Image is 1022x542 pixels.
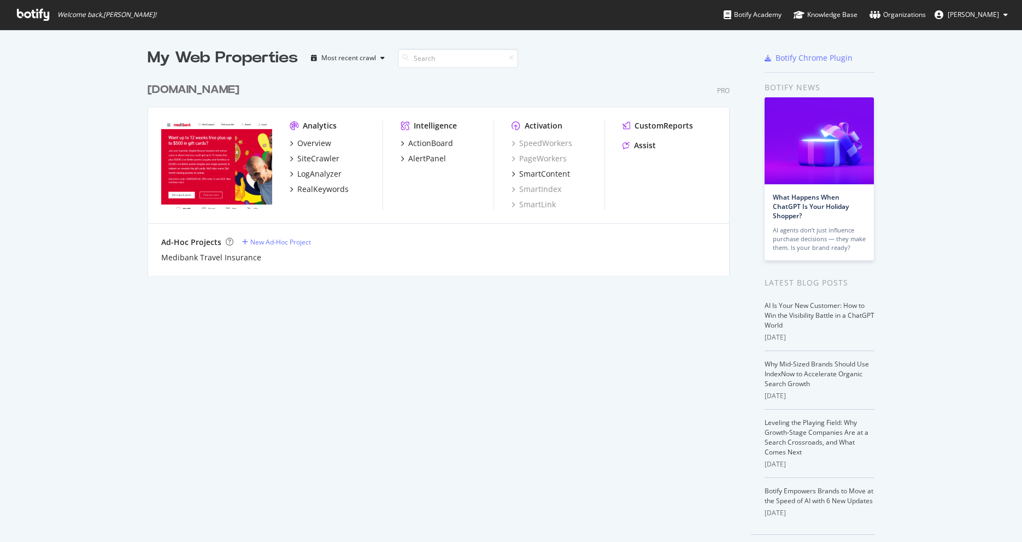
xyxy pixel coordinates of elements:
div: AI agents don’t just influence purchase decisions — they make them. Is your brand ready? [773,226,866,252]
a: SmartIndex [512,184,561,195]
div: Activation [525,120,562,131]
div: Overview [297,138,331,149]
a: [DOMAIN_NAME] [148,82,244,98]
div: Knowledge Base [794,9,857,20]
div: New Ad-Hoc Project [250,237,311,247]
a: CustomReports [622,120,693,131]
a: Botify Empowers Brands to Move at the Speed of AI with 6 New Updates [765,486,873,505]
a: What Happens When ChatGPT Is Your Holiday Shopper? [773,193,849,220]
div: SiteCrawler [297,153,339,164]
img: Medibank.com.au [161,120,272,209]
a: PageWorkers [512,153,567,164]
a: AI Is Your New Customer: How to Win the Visibility Battle in a ChatGPT World [765,301,874,330]
a: SpeedWorkers [512,138,572,149]
div: [DATE] [765,459,874,469]
div: Botify Chrome Plugin [776,53,853,63]
span: Simon Tsang [948,10,999,19]
a: Overview [290,138,331,149]
div: [DOMAIN_NAME] [148,82,239,98]
div: Ad-Hoc Projects [161,237,221,248]
a: RealKeywords [290,184,349,195]
a: SmartContent [512,168,570,179]
span: Welcome back, [PERSON_NAME] ! [57,10,156,19]
div: Pro [717,86,730,95]
div: CustomReports [635,120,693,131]
div: Organizations [870,9,926,20]
div: AlertPanel [408,153,446,164]
img: What Happens When ChatGPT Is Your Holiday Shopper? [765,97,874,184]
a: ActionBoard [401,138,453,149]
a: SmartLink [512,199,556,210]
button: Most recent crawl [307,49,389,67]
a: Botify Chrome Plugin [765,53,853,63]
input: Search [398,49,518,68]
div: [DATE] [765,508,874,518]
a: SiteCrawler [290,153,339,164]
div: Botify Academy [724,9,782,20]
div: grid [148,69,738,276]
div: ActionBoard [408,138,453,149]
div: RealKeywords [297,184,349,195]
a: Leveling the Playing Field: Why Growth-Stage Companies Are at a Search Crossroads, and What Comes... [765,418,868,457]
div: Assist [634,140,656,151]
div: Most recent crawl [321,55,376,61]
div: Botify news [765,81,874,94]
a: LogAnalyzer [290,168,342,179]
div: [DATE] [765,391,874,401]
a: Assist [622,140,656,151]
div: SmartContent [519,168,570,179]
a: Why Mid-Sized Brands Should Use IndexNow to Accelerate Organic Search Growth [765,359,869,388]
div: Latest Blog Posts [765,277,874,289]
div: My Web Properties [148,47,298,69]
button: [PERSON_NAME] [926,6,1017,24]
a: New Ad-Hoc Project [242,237,311,247]
div: Analytics [303,120,337,131]
div: [DATE] [765,333,874,342]
div: LogAnalyzer [297,168,342,179]
div: Intelligence [414,120,457,131]
a: AlertPanel [401,153,446,164]
a: Medibank Travel Insurance [161,252,261,263]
